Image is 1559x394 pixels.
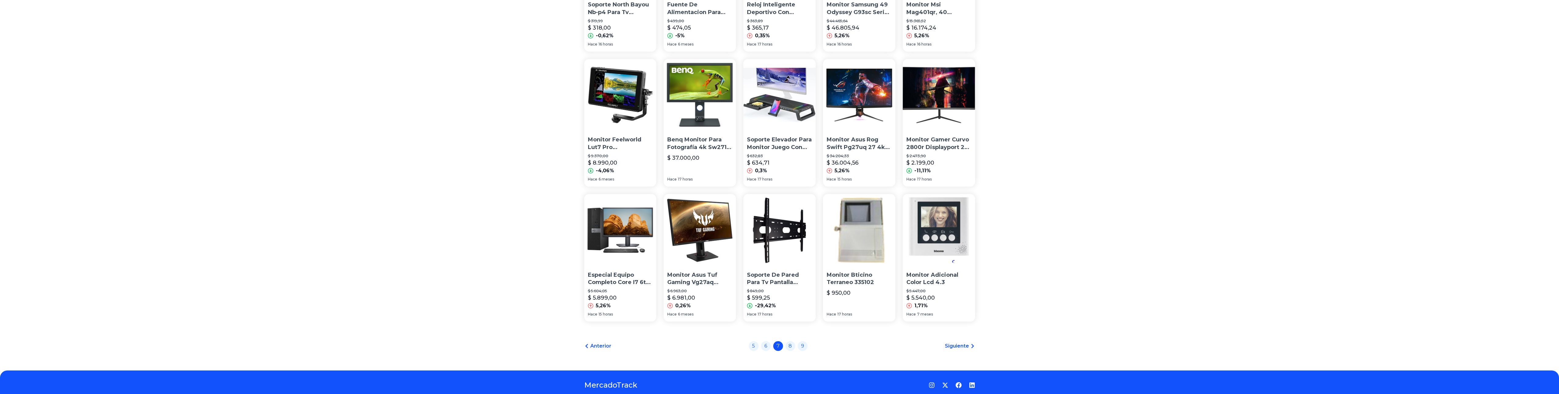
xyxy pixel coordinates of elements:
[827,159,858,167] p: $ 36.004,56
[667,1,732,16] p: Fuente De Alimentacion Para Monitor Samsung 14v 2.5a
[906,19,971,24] p: $ 15.365,52
[969,382,975,388] a: LinkedIn
[588,1,653,16] p: Soporte North Bayou Nb-p4 Para Tv Monitor De 32 A 55 Negro
[588,289,653,294] p: $ 5.604,05
[747,177,756,182] span: Hace
[914,32,929,39] p: 5,26%
[588,312,597,317] span: Hace
[755,32,770,39] p: 0,35%
[942,382,948,388] a: Twitter
[785,341,795,351] a: 8
[903,59,975,187] a: Monitor Gamer Curvo 2800r Displayport 24' 75hz 2ms 1920x1080Monitor Gamer Curvo 2800r Displayport...
[906,42,916,47] span: Hace
[664,59,736,187] a: Benq Monitor Para Fotografía 4k Sw271c 27 Adobe Rgb AqcolorBenq Monitor Para Fotografía 4k Sw271c...
[823,59,895,131] img: Monitor Asus Rog Swift Pg27uq 27 4k Uhd 144hz Dp Hdmi G-syn
[667,294,695,302] p: $ 6.981,00
[667,271,732,286] p: Monitor Asus Tuf Gaming Vg27aq Wqhd 27 (2560 X 1440) G-sync
[664,59,736,131] img: Benq Monitor Para Fotografía 4k Sw271c 27 Adobe Rgb Aqcolor
[675,302,691,309] p: 0,26%
[837,42,852,47] span: 16 horas
[584,342,611,350] a: Anterior
[599,177,614,182] span: 6 meses
[906,154,971,159] p: $ 2.473,90
[956,382,962,388] a: Facebook
[903,194,975,266] img: Monitor Adicional Color Lcd 4.3
[596,32,614,39] p: -0,62%
[755,167,767,174] p: 0,3%
[743,194,816,322] a: Soporte De Pared Para Tv Pantalla Monitor 42-90 PulgadasSoporte De Pared Para Tv Pantalla Monitor...
[906,136,971,151] p: Monitor Gamer Curvo 2800r Displayport 24' 75hz 2ms 1920x1080
[664,194,736,266] img: Monitor Asus Tuf Gaming Vg27aq Wqhd 27 (2560 X 1440) G-sync
[917,42,931,47] span: 16 horas
[835,167,850,174] p: 5,26%
[906,271,971,286] p: Monitor Adicional Color Lcd 4.3
[827,19,892,24] p: $ 44.465,64
[835,32,850,39] p: 5,26%
[827,42,836,47] span: Hace
[678,177,693,182] span: 17 horas
[827,154,892,159] p: $ 34.204,33
[596,302,611,309] p: 5,26%
[917,177,932,182] span: 17 horas
[584,59,657,131] img: Monitor Feelworld Lut7 Pro Multifuncional De 7 -negro
[667,154,699,162] p: $ 37.000,00
[588,294,617,302] p: $ 5.899,00
[667,177,677,182] span: Hace
[588,177,597,182] span: Hace
[584,194,657,266] img: Especial Equipo Completo Core I7 6ta 8 Gb/480ssd Monitor 22
[588,24,611,32] p: $ 318,00
[827,136,892,151] p: Monitor Asus Rog Swift Pg27uq 27 4k Uhd 144hz Dp Hdmi G-syn
[667,42,677,47] span: Hace
[747,24,769,32] p: $ 365,17
[914,302,928,309] p: 1,71%
[667,312,677,317] span: Hace
[823,194,895,322] a: Monitor Bticino Terraneo 335102Monitor Bticino Terraneo 335102$ 950,00Hace17 horas
[743,59,816,187] a: Soporte Elevador Para Monitor Juego Con Led Rgb 4 Usb CajónSoporte Elevador Para Monitor Juego Co...
[588,154,653,159] p: $ 9.370,00
[906,24,936,32] p: $ 16.174,24
[906,294,935,302] p: $ 5.540,00
[588,136,653,151] p: Monitor Feelworld Lut7 Pro Multifuncional De 7 -negro
[588,42,597,47] span: Hace
[837,177,852,182] span: 15 horas
[761,341,771,351] a: 6
[678,42,694,47] span: 6 meses
[590,342,611,350] span: Anterior
[906,159,934,167] p: $ 2.199,00
[914,167,931,174] p: -11,11%
[747,42,756,47] span: Hace
[675,32,685,39] p: -5%
[906,312,916,317] span: Hace
[945,342,975,350] a: Siguiente
[584,194,657,322] a: Especial Equipo Completo Core I7 6ta 8 Gb/480ssd Monitor 22 Especial Equipo Completo Core I7 6ta ...
[596,167,614,174] p: -4,06%
[747,294,770,302] p: $ 599,25
[747,289,812,294] p: $ 849,00
[827,312,836,317] span: Hace
[588,271,653,286] p: Especial Equipo Completo Core I7 6ta 8 Gb/480ssd Monitor 22
[945,342,969,350] span: Siguiente
[747,312,756,317] span: Hace
[749,341,759,351] a: 5
[903,194,975,322] a: Monitor Adicional Color Lcd 4.3 Monitor Adicional Color Lcd 4.3$ 5.447,00$ 5.540,001,71%Hace7 meses
[667,136,732,151] p: Benq Monitor Para Fotografía 4k Sw271c 27 Adobe Rgb Aqcolor
[743,59,816,131] img: Soporte Elevador Para Monitor Juego Con Led Rgb 4 Usb Cajón
[906,177,916,182] span: Hace
[584,59,657,187] a: Monitor Feelworld Lut7 Pro Multifuncional De 7 -negroMonitor Feelworld Lut7 Pro Multifuncional De...
[584,380,637,390] a: MercadoTrack
[906,1,971,16] p: Monitor Msi Mag401qr, 40 Gaming Monitor, 3440 X 1440(uwqhd)
[758,42,772,47] span: 17 horas
[929,382,935,388] a: Instagram
[588,19,653,24] p: $ 319,99
[747,271,812,286] p: Soporte De Pared Para Tv Pantalla Monitor 42-90 Pulgadas
[667,19,732,24] p: $ 499,00
[755,302,776,309] p: -29,42%
[747,136,812,151] p: Soporte Elevador Para Monitor Juego Con Led Rgb 4 Usb Cajón
[758,312,772,317] span: 17 horas
[837,312,852,317] span: 17 horas
[747,1,812,16] p: Reloj Inteligente Deportivo Con Monitor Cardíaco Para Mujer
[827,289,851,297] p: $ 950,00
[667,24,691,32] p: $ 474,05
[906,289,971,294] p: $ 5.447,00
[664,194,736,322] a: Monitor Asus Tuf Gaming Vg27aq Wqhd 27 (2560 X 1440) G-syncMonitor Asus Tuf Gaming Vg27aq Wqhd 27...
